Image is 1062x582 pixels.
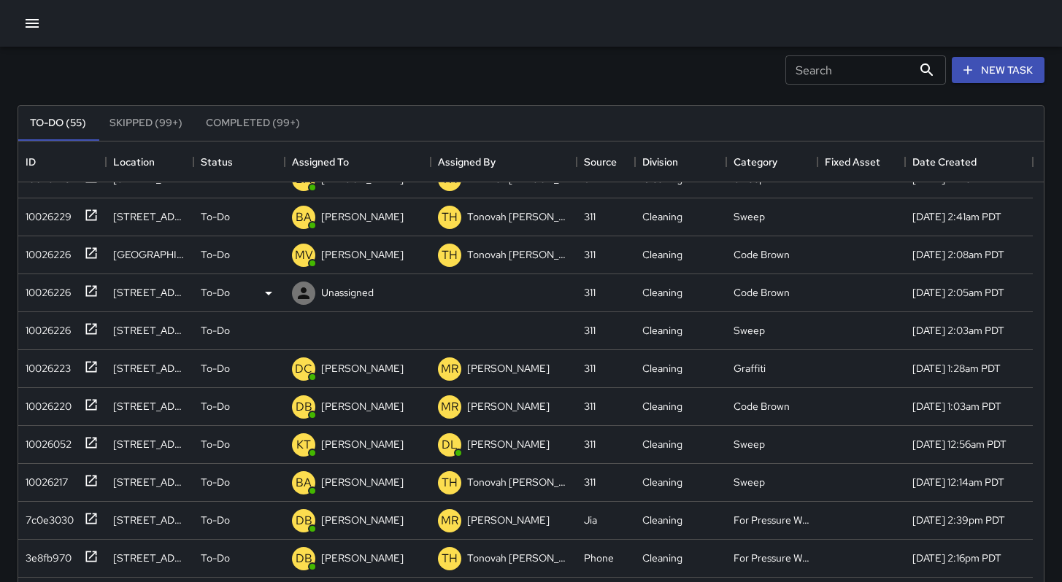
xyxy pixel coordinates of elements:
[912,141,977,182] div: Date Created
[734,141,777,182] div: Category
[438,141,496,182] div: Assigned By
[20,545,72,565] div: 3e8fb970
[292,141,349,182] div: Assigned To
[113,551,186,565] div: 540 9th Street
[201,141,233,182] div: Status
[201,285,230,300] p: To-Do
[321,209,404,224] p: [PERSON_NAME]
[734,399,790,414] div: Code Brown
[817,141,905,182] div: Fixed Asset
[442,550,458,567] p: TH
[825,141,880,182] div: Fixed Asset
[20,241,71,262] div: 10026226
[734,323,765,338] div: Sweep
[113,141,155,182] div: Location
[20,469,68,489] div: 10026217
[584,399,596,414] div: 311
[296,474,312,492] p: BA
[441,512,458,529] p: MR
[442,436,458,454] p: DL
[201,513,230,527] p: To-Do
[734,475,765,489] div: Sweep
[442,209,458,226] p: TH
[98,106,194,141] button: Skipped (99+)
[734,437,765,451] div: Sweep
[20,317,71,338] div: 10026226
[584,551,614,565] div: Phone
[905,141,1033,182] div: Date Created
[113,285,186,300] div: 1 Rausch Street
[642,361,682,376] div: Cleaning
[467,399,550,414] p: [PERSON_NAME]
[321,475,404,489] p: [PERSON_NAME]
[912,551,1001,565] div: 9/15/2025, 2:16pm PDT
[321,513,404,527] p: [PERSON_NAME]
[912,513,1005,527] div: 9/15/2025, 2:39pm PDT
[201,475,230,489] p: To-Do
[912,247,1004,262] div: 9/16/2025, 2:08am PDT
[467,551,569,565] p: Tonovah [PERSON_NAME]
[296,398,312,416] p: DB
[584,437,596,451] div: 311
[642,247,682,262] div: Cleaning
[912,285,1004,300] div: 9/16/2025, 2:05am PDT
[912,399,1001,414] div: 9/16/2025, 1:03am PDT
[295,360,312,378] p: DC
[642,323,682,338] div: Cleaning
[113,247,186,262] div: 365 Harriet Street
[584,141,617,182] div: Source
[321,551,404,565] p: [PERSON_NAME]
[584,475,596,489] div: 311
[296,550,312,567] p: DB
[113,437,186,451] div: 10 Langton Street
[912,361,1001,376] div: 9/16/2025, 1:28am PDT
[441,398,458,416] p: MR
[20,279,71,300] div: 10026226
[201,399,230,414] p: To-Do
[201,323,230,338] p: To-Do
[734,247,790,262] div: Code Brown
[296,436,311,454] p: KT
[467,437,550,451] p: [PERSON_NAME]
[113,513,186,527] div: 720 Tehama Street
[113,323,186,338] div: 1048 Folsom Street
[912,475,1004,489] div: 9/16/2025, 12:14am PDT
[20,355,71,376] div: 10026223
[467,247,569,262] p: Tonovah [PERSON_NAME]
[584,247,596,262] div: 311
[20,507,74,527] div: 7c0e3030
[642,285,682,300] div: Cleaning
[442,247,458,264] p: TH
[296,209,312,226] p: BA
[584,323,596,338] div: 311
[467,513,550,527] p: [PERSON_NAME]
[18,106,98,141] button: To-Do (55)
[20,431,72,451] div: 10026052
[642,513,682,527] div: Cleaning
[285,141,431,182] div: Assigned To
[201,361,230,376] p: To-Do
[584,285,596,300] div: 311
[642,475,682,489] div: Cleaning
[20,203,72,224] div: 10026229
[642,551,682,565] div: Cleaning
[201,209,230,224] p: To-Do
[201,551,230,565] p: To-Do
[952,57,1044,84] button: New Task
[113,399,186,414] div: 761 Tehama Street
[734,513,810,527] div: For Pressure Washer
[734,285,790,300] div: Code Brown
[642,399,682,414] div: Cleaning
[642,209,682,224] div: Cleaning
[296,512,312,529] p: DB
[193,141,285,182] div: Status
[467,361,550,376] p: [PERSON_NAME]
[18,141,106,182] div: ID
[113,475,186,489] div: 57 Columbia Square Street
[584,361,596,376] div: 311
[321,437,404,451] p: [PERSON_NAME]
[431,141,577,182] div: Assigned By
[113,209,186,224] div: 139 Harriet Street
[577,141,635,182] div: Source
[726,141,817,182] div: Category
